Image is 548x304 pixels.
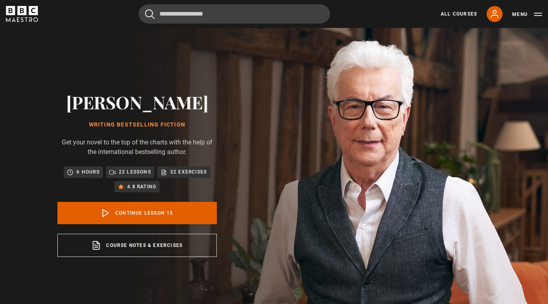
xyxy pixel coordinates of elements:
p: 6 hours [77,168,99,176]
p: 22 lessons [119,168,151,176]
p: Get your novel to the top of the charts with the help of the international bestselling author. [57,138,217,157]
button: Submit the search query [145,9,155,19]
p: 32 exercises [170,168,207,176]
input: Search [139,4,330,24]
a: Course notes & exercises [57,234,217,257]
h1: Writing Bestselling Fiction [57,122,217,128]
a: All Courses [441,10,477,18]
h2: [PERSON_NAME] [57,92,217,112]
a: Continue lesson 15 [57,202,217,224]
svg: BBC Maestro [6,6,38,22]
p: 4.8 rating [127,183,156,191]
button: Toggle navigation [512,10,542,18]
